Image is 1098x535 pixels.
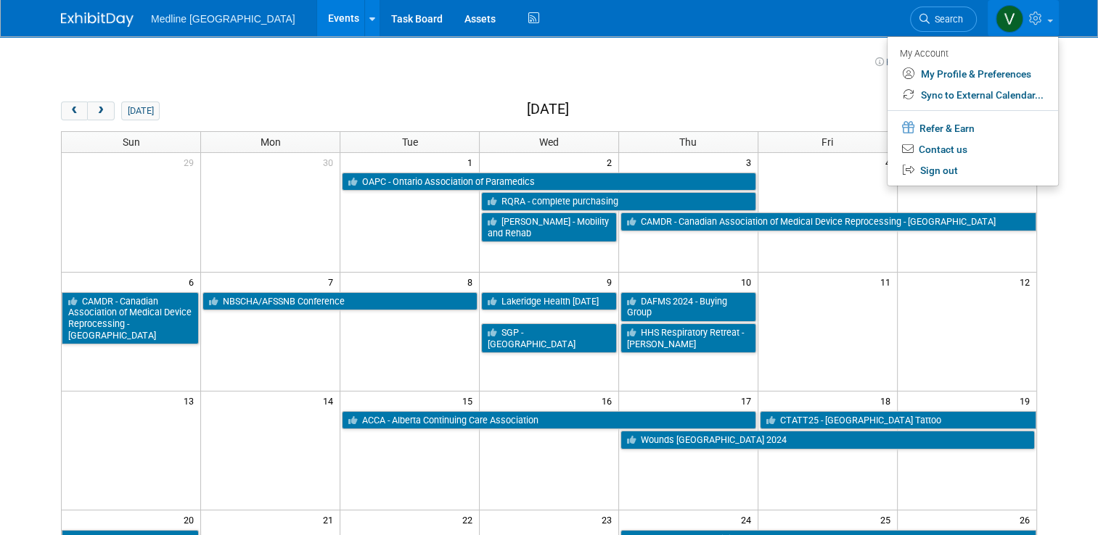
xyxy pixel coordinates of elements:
span: 29 [182,153,200,171]
span: 9 [605,273,618,291]
a: CTATT25 - [GEOGRAPHIC_DATA] Tattoo [760,411,1036,430]
span: 26 [1018,510,1036,528]
a: SGP - [GEOGRAPHIC_DATA] [481,323,617,353]
div: My Account [900,44,1044,62]
span: 10 [739,273,758,291]
a: DAFMS 2024 - Buying Group [620,292,756,322]
span: Sun [123,136,140,148]
a: Search [910,7,977,32]
a: Sync to External Calendar... [888,85,1058,106]
span: Medline [GEOGRAPHIC_DATA] [151,13,295,25]
a: Sign out [888,160,1058,181]
a: NBSCHA/AFSSNB Conference [202,292,478,311]
span: 6 [187,273,200,291]
span: 24 [739,510,758,528]
span: 15 [461,391,479,410]
span: 22 [461,510,479,528]
span: 30 [321,153,340,171]
span: Wed [539,136,559,148]
span: 12 [1018,273,1036,291]
span: 7 [327,273,340,291]
a: My Profile & Preferences [888,64,1058,85]
a: RQRA - complete purchasing [481,192,756,211]
span: Mon [261,136,281,148]
a: Wounds [GEOGRAPHIC_DATA] 2024 [620,431,1035,449]
span: 17 [739,391,758,410]
span: 13 [182,391,200,410]
span: Thu [679,136,697,148]
span: Tue [402,136,418,148]
span: 4 [884,153,897,171]
span: 8 [466,273,479,291]
span: 21 [321,510,340,528]
a: OAPC - Ontario Association of Paramedics [342,173,756,191]
span: Fri [822,136,833,148]
span: 25 [879,510,897,528]
span: 14 [321,391,340,410]
span: Search [930,14,963,25]
a: CAMDR - Canadian Association of Medical Device Reprocessing - [GEOGRAPHIC_DATA] [62,292,199,345]
h2: [DATE] [527,101,569,117]
button: [DATE] [121,101,160,120]
a: Lakeridge Health [DATE] [481,292,617,311]
img: Vahid Mohammadi [996,5,1023,33]
span: 18 [879,391,897,410]
button: prev [61,101,88,120]
span: 11 [879,273,897,291]
a: [PERSON_NAME] - Mobility and Rehab [481,212,617,242]
span: 2 [605,153,618,171]
a: HHS Respiratory Retreat - [PERSON_NAME] [620,323,756,353]
span: 3 [745,153,758,171]
button: next [87,101,114,120]
a: Refer & Earn [888,117,1058,139]
a: How to sync to an external calendar... [875,57,1037,67]
img: ExhibitDay [61,12,134,27]
span: 1 [466,153,479,171]
span: 16 [600,391,618,410]
span: 23 [600,510,618,528]
a: Contact us [888,139,1058,160]
span: 20 [182,510,200,528]
a: CAMDR - Canadian Association of Medical Device Reprocessing - [GEOGRAPHIC_DATA] [620,212,1036,231]
a: ACCA - Alberta Continuing Care Association [342,411,756,430]
span: 19 [1018,391,1036,410]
